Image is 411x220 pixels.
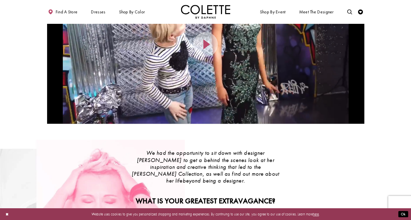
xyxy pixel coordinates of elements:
[118,5,146,19] span: Shop by color
[3,210,11,219] button: Close Dialog
[357,5,364,19] a: Check Wishlist
[313,212,319,216] a: here
[36,211,375,217] p: Website uses cookies to give you personalized shopping and marketing experiences. By continuing t...
[193,32,218,57] button: Play Video
[181,5,231,19] img: Colette by Daphne
[346,5,353,19] a: Toggle search
[132,149,279,184] strong: We had the opportunity to sit down with designer [PERSON_NAME] to get a behind the scenes look at...
[56,9,78,14] span: Find a store
[259,5,287,19] span: Shop By Event
[298,5,335,19] a: Meet the designer
[260,9,286,14] span: Shop By Event
[136,196,275,206] strong: WHAT IS YOUR GREATEST EXTRAVAGANCE?
[119,9,145,14] span: Shop by color
[299,9,334,14] span: Meet the designer
[182,177,245,184] strong: beyond being a designer.
[181,5,231,19] a: Visit Home Page
[90,5,107,19] span: Dresses
[91,9,105,14] span: Dresses
[47,5,79,19] a: Find a store
[398,211,408,217] button: Submit Dialog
